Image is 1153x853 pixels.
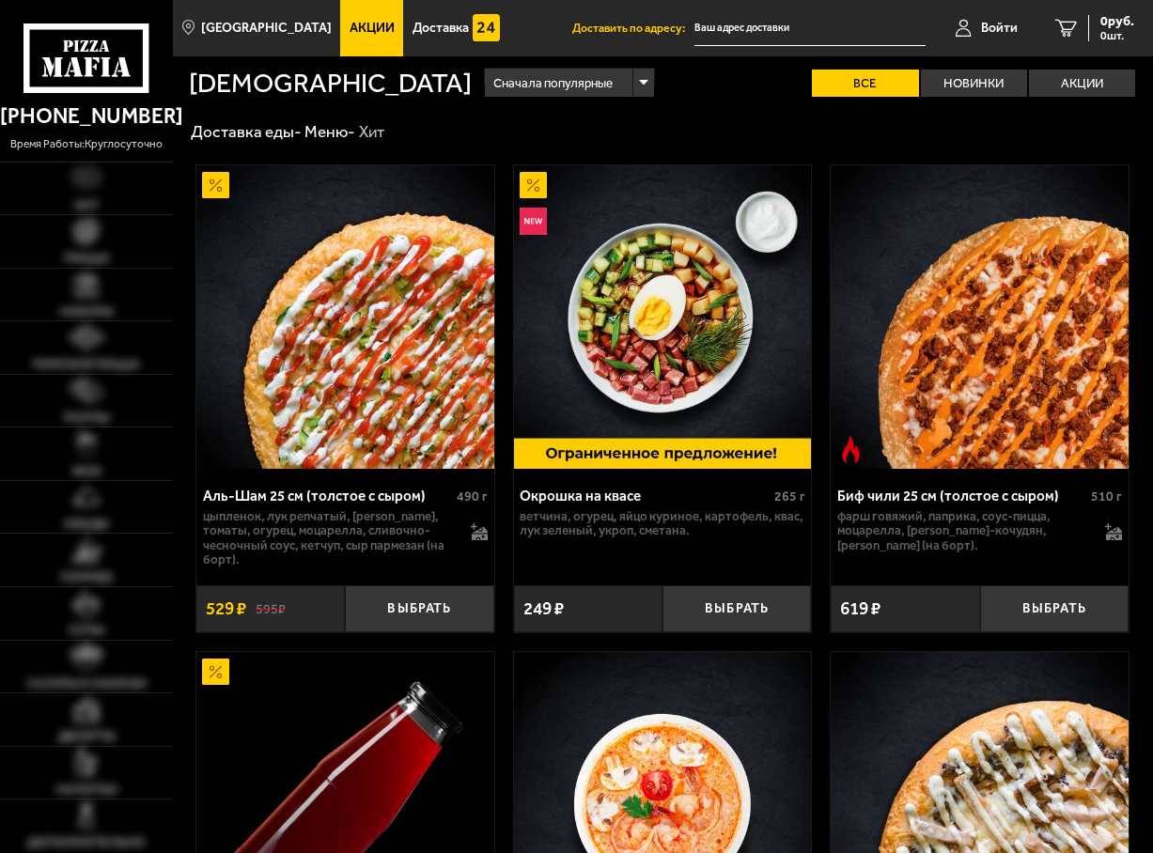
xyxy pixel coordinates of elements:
[359,121,384,142] div: Хит
[837,509,1093,552] p: фарш говяжий, паприка, соус-пицца, моцарелла, [PERSON_NAME]-кочудян, [PERSON_NAME] (на борт).
[413,22,469,35] span: Доставка
[256,600,286,617] s: 595 ₽
[196,165,494,469] a: АкционныйАль-Шам 25 см (толстое с сыром)
[60,571,114,584] span: Горячее
[921,70,1027,97] label: Новинки
[203,509,459,566] p: цыпленок, лук репчатый, [PERSON_NAME], томаты, огурец, моцарелла, сливочно-чесночный соус, кетчуп...
[201,22,332,35] span: [GEOGRAPHIC_DATA]
[520,488,769,504] div: Окрошка на квасе
[64,518,109,531] span: Обеды
[837,488,1086,504] div: Биф чили 25 см (толстое с сыром)
[64,252,110,265] span: Пицца
[189,70,472,97] h1: [DEMOGRAPHIC_DATA]
[980,585,1129,633] button: Выбрать
[27,677,147,690] span: Салаты и закуски
[981,22,1018,35] span: Войти
[64,411,110,425] span: Роллы
[520,172,547,199] img: Акционный
[72,465,101,478] span: WOK
[572,23,694,34] span: Доставить по адресу:
[60,305,114,318] span: Наборы
[56,783,117,797] span: Напитки
[831,165,1129,469] img: Биф чили 25 см (толстое с сыром)
[520,208,547,235] img: Новинка
[58,730,116,743] span: Десерты
[493,66,613,100] span: Сначала популярные
[840,599,880,617] span: 619 ₽
[514,165,812,469] img: Окрошка на квасе
[304,122,355,141] a: Меню-
[350,22,395,35] span: Акции
[520,509,804,538] p: ветчина, огурец, яйцо куриное, картофель, квас, лук зеленый, укроп, сметана.
[196,165,494,469] img: Аль-Шам 25 см (толстое с сыром)
[523,599,564,617] span: 249 ₽
[457,489,488,504] span: 490 г
[514,165,812,469] a: АкционныйНовинкаОкрошка на квасе
[1091,489,1122,504] span: 510 г
[837,436,865,463] img: Острое блюдо
[812,70,918,97] label: Все
[345,585,493,633] button: Выбрать
[694,11,925,46] input: Ваш адрес доставки
[202,659,229,686] img: Акционный
[191,122,302,141] a: Доставка еды-
[473,14,500,41] img: 15daf4d41897b9f0e9f617042186c801.svg
[662,585,811,633] button: Выбрать
[74,199,99,212] span: Хит
[202,172,229,199] img: Акционный
[203,488,452,504] div: Аль-Шам 25 см (толстое с сыром)
[831,165,1129,469] a: Острое блюдоБиф чили 25 см (толстое с сыром)
[69,624,104,637] span: Супы
[27,836,146,849] span: Дополнительно
[33,358,140,371] span: Римская пицца
[1100,30,1134,41] span: 0 шт.
[206,599,246,617] span: 529 ₽
[1029,70,1135,97] label: Акции
[774,489,805,504] span: 265 г
[1100,15,1134,28] span: 0 руб.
